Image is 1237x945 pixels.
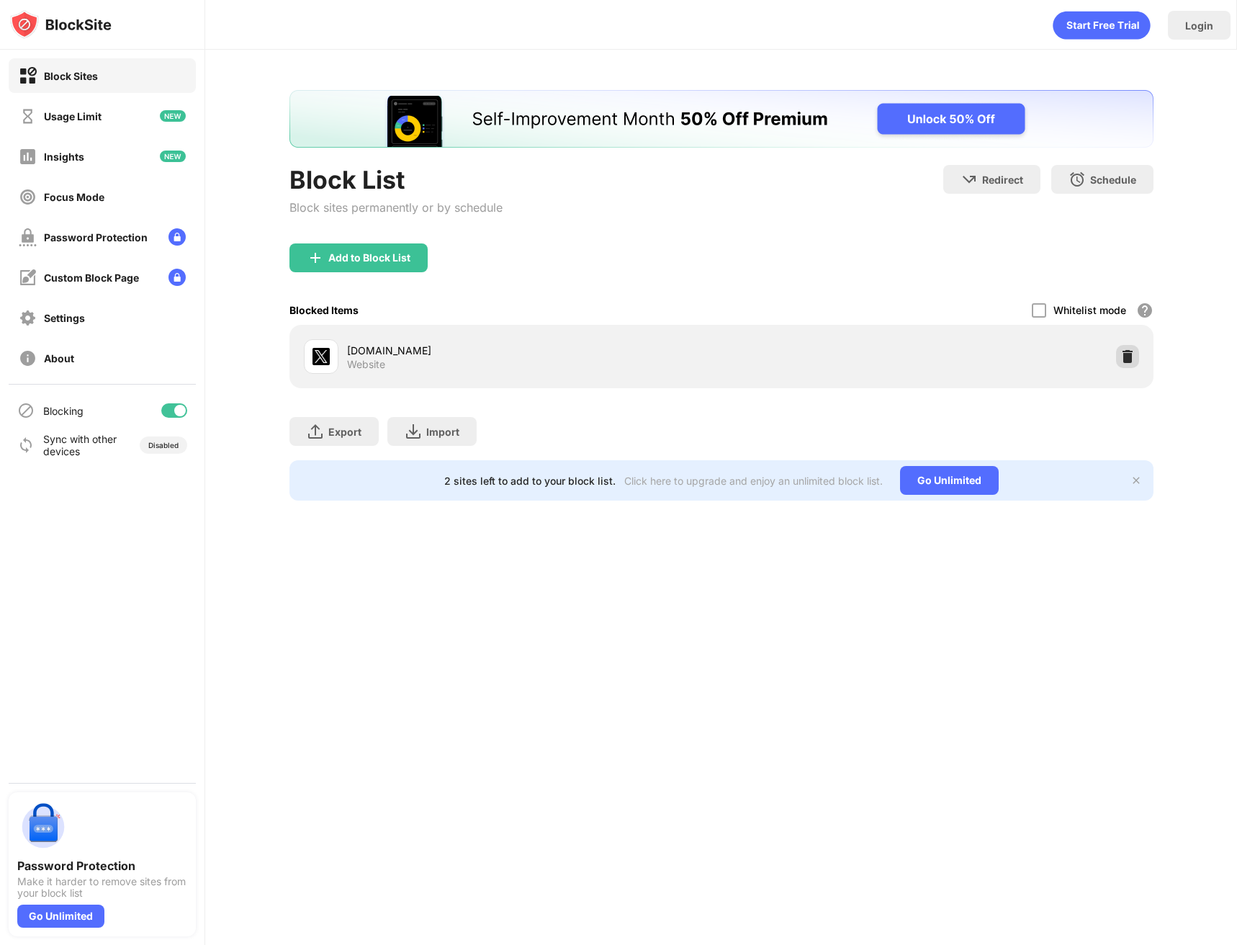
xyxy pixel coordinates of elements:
div: Password Protection [17,859,187,873]
iframe: Banner [289,90,1153,148]
div: Add to Block List [328,252,410,264]
div: Import [426,426,459,438]
div: Password Protection [44,231,148,243]
div: Usage Limit [44,110,102,122]
div: Sync with other devices [43,433,117,457]
div: Custom Block Page [44,272,139,284]
img: new-icon.svg [160,110,186,122]
img: logo-blocksite.svg [10,10,112,39]
img: settings-off.svg [19,309,37,327]
div: Disabled [148,441,179,449]
img: block-on.svg [19,67,37,85]
img: favicons [312,348,330,365]
div: Blocked Items [289,304,359,316]
img: about-off.svg [19,349,37,367]
img: customize-block-page-off.svg [19,269,37,287]
div: [DOMAIN_NAME] [347,343,721,358]
div: Focus Mode [44,191,104,203]
div: Schedule [1090,174,1136,186]
div: About [44,352,74,364]
div: Go Unlimited [17,905,104,928]
img: time-usage-off.svg [19,107,37,125]
div: Block sites permanently or by schedule [289,200,503,215]
div: Block Sites [44,70,98,82]
img: lock-menu.svg [168,269,186,286]
div: 2 sites left to add to your block list. [444,475,616,487]
div: Make it harder to remove sites from your block list [17,876,187,899]
div: Settings [44,312,85,324]
div: Go Unlimited [900,466,999,495]
div: animation [1053,11,1151,40]
div: Login [1185,19,1213,32]
div: Blocking [43,405,84,417]
div: Whitelist mode [1053,304,1126,316]
img: insights-off.svg [19,148,37,166]
img: blocking-icon.svg [17,402,35,419]
img: new-icon.svg [160,151,186,162]
img: push-password-protection.svg [17,801,69,853]
img: focus-off.svg [19,188,37,206]
div: Export [328,426,361,438]
img: lock-menu.svg [168,228,186,246]
div: Website [347,358,385,371]
div: Redirect [982,174,1023,186]
img: x-button.svg [1130,475,1142,486]
div: Block List [289,165,503,194]
img: password-protection-off.svg [19,228,37,246]
div: Insights [44,151,84,163]
div: Click here to upgrade and enjoy an unlimited block list. [624,475,883,487]
img: sync-icon.svg [17,436,35,454]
